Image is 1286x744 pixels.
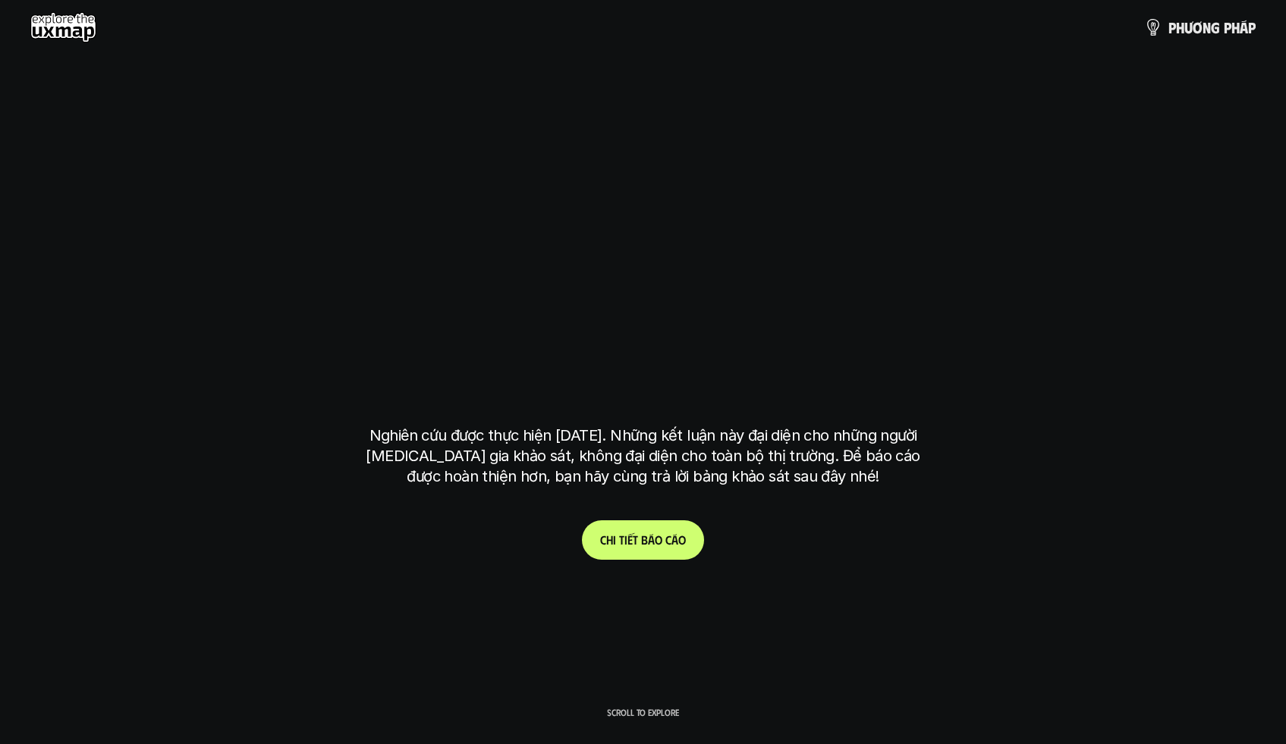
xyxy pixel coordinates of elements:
[665,532,671,547] span: c
[600,532,606,547] span: C
[1203,19,1211,36] span: n
[1248,19,1256,36] span: p
[366,209,920,272] h1: phạm vi công việc của
[671,532,678,547] span: á
[627,532,633,547] span: ế
[1176,19,1184,36] span: h
[641,532,648,547] span: b
[1240,19,1248,36] span: á
[678,532,686,547] span: o
[1184,19,1193,36] span: ư
[606,532,613,547] span: h
[359,425,928,487] p: Nghiên cứu được thực hiện [DATE]. Những kết luận này đại diện cho những người [MEDICAL_DATA] gia ...
[1224,19,1231,36] span: p
[613,532,616,547] span: i
[1211,19,1220,36] span: g
[1193,19,1203,36] span: ơ
[1231,19,1240,36] span: h
[1144,12,1256,42] a: phươngpháp
[633,532,638,547] span: t
[624,532,627,547] span: i
[591,171,706,188] h6: Kết quả nghiên cứu
[373,328,913,392] h1: tại [GEOGRAPHIC_DATA]
[1168,19,1176,36] span: p
[619,532,624,547] span: t
[655,532,662,547] span: o
[648,532,655,547] span: á
[607,707,679,717] p: Scroll to explore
